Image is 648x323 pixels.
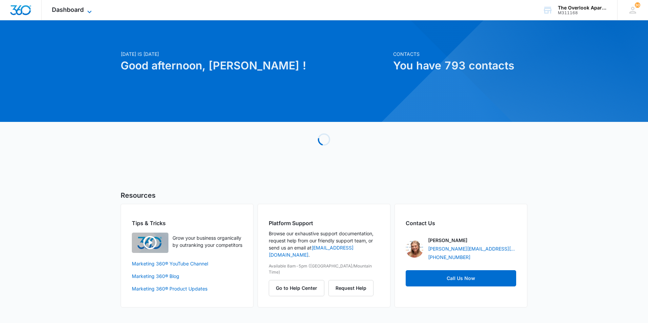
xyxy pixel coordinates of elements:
a: Marketing 360® Blog [132,273,242,280]
span: 30 [635,2,640,8]
h1: You have 793 contacts [393,58,527,74]
h2: Contact Us [406,219,516,227]
p: [PERSON_NAME] [428,237,467,244]
a: Marketing 360® YouTube Channel [132,260,242,267]
div: notifications count [635,2,640,8]
button: Go to Help Center [269,280,324,296]
p: [DATE] is [DATE] [121,50,389,58]
p: Contacts [393,50,527,58]
a: Go to Help Center [269,285,328,291]
a: [PHONE_NUMBER] [428,254,470,261]
p: Available 8am-5pm ([GEOGRAPHIC_DATA]/Mountain Time) [269,263,379,275]
a: Request Help [328,285,373,291]
div: account name [558,5,607,10]
div: account id [558,10,607,15]
h5: Resources [121,190,527,200]
a: Call Us Now [406,270,516,286]
img: Quick Overview Video [132,233,168,253]
a: Marketing 360® Product Updates [132,285,242,292]
span: Dashboard [52,6,84,13]
h2: Tips & Tricks [132,219,242,227]
p: Browse our exhaustive support documentation, request help from our friendly support team, or send... [269,230,379,258]
a: [PERSON_NAME][EMAIL_ADDRESS][PERSON_NAME][DOMAIN_NAME] [428,245,516,252]
button: Request Help [328,280,373,296]
h1: Good afternoon, [PERSON_NAME] ! [121,58,389,74]
h2: Platform Support [269,219,379,227]
p: Grow your business organically by outranking your competitors [173,234,242,249]
img: Jamie Dagg [406,240,423,258]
